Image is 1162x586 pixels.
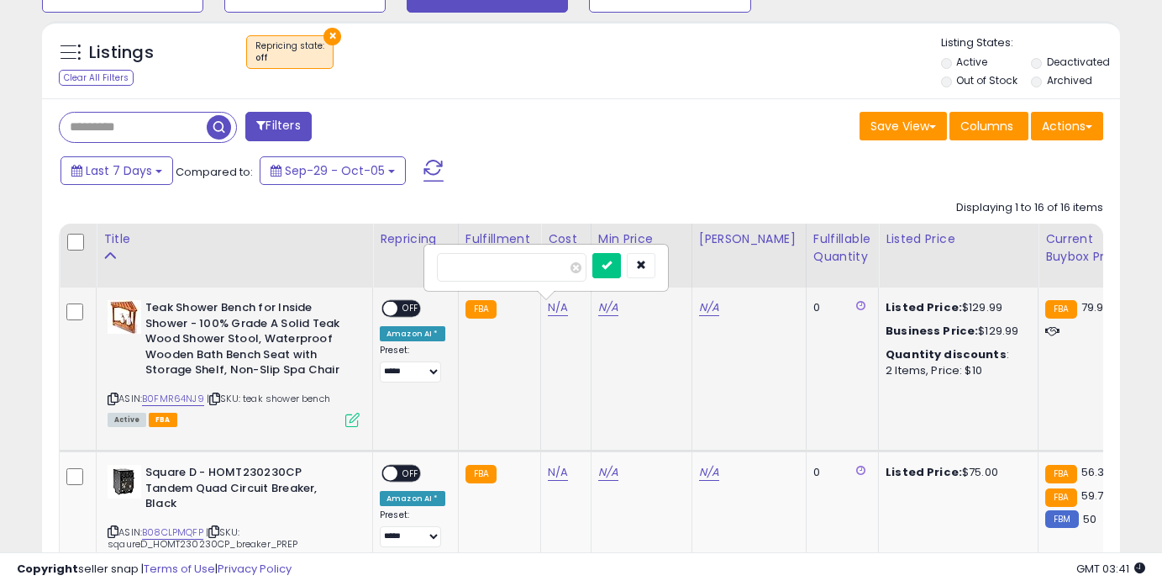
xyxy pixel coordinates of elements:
h5: Listings [89,41,154,65]
a: B0FMR64NJ9 [142,392,204,406]
div: 0 [813,465,865,480]
div: Amazon AI * [380,326,445,341]
a: Terms of Use [144,561,215,577]
span: 50 [1083,511,1096,527]
div: Amazon AI * [380,491,445,506]
div: Fulfillment [465,230,534,248]
span: Columns [960,118,1013,135]
small: FBA [465,465,497,483]
a: N/A [598,299,618,316]
span: 59.79 [1081,488,1111,504]
span: All listings currently available for purchase on Amazon [108,413,146,427]
div: $75.00 [886,465,1025,480]
span: FBA [149,413,177,427]
div: Listed Price [886,230,1031,248]
a: N/A [699,299,719,316]
strong: Copyright [17,561,78,577]
span: OFF [397,467,424,481]
div: Displaying 1 to 16 of 16 items [956,200,1103,216]
span: | SKU: teak shower bench [207,392,330,405]
label: Out of Stock [956,73,1017,87]
a: Privacy Policy [218,561,292,577]
b: Teak Shower Bench for Inside Shower - 100% Grade A Solid Teak Wood Shower Stool, Waterproof Woode... [145,300,350,383]
label: Deactivated [1047,55,1110,69]
div: seller snap | | [17,562,292,578]
div: Clear All Filters [59,70,134,86]
small: FBA [1045,465,1076,483]
button: Sep-29 - Oct-05 [260,156,406,185]
a: N/A [548,464,568,481]
span: OFF [397,302,424,316]
div: Cost [548,230,584,248]
div: off [255,52,324,64]
button: Filters [245,112,311,141]
span: Compared to: [176,164,253,180]
b: Business Price: [886,323,978,339]
small: FBA [1045,488,1076,507]
div: Repricing [380,230,451,248]
div: $129.99 [886,324,1025,339]
div: 2 Items, Price: $10 [886,363,1025,378]
span: Repricing state : [255,40,324,65]
label: Active [956,55,987,69]
div: Preset: [380,509,445,547]
div: 0 [813,300,865,315]
b: Quantity discounts [886,346,1007,362]
div: Preset: [380,345,445,383]
img: 41D6kZlj0hL._SL40_.jpg [108,465,141,499]
button: Save View [860,112,947,140]
div: ASIN: [108,465,360,571]
small: FBA [1045,300,1076,319]
a: N/A [598,464,618,481]
div: : [886,347,1025,362]
small: FBA [465,300,497,319]
label: Archived [1047,73,1092,87]
div: Title [103,230,365,248]
b: Listed Price: [886,464,962,480]
span: 56.32 [1081,464,1112,480]
span: Last 7 Days [86,162,152,179]
b: Square D - HOMT230230CP Tandem Quad Circuit Breaker, Black [145,465,350,516]
a: N/A [548,299,568,316]
div: ASIN: [108,300,360,425]
button: Columns [949,112,1028,140]
div: Current Buybox Price [1045,230,1132,266]
button: Actions [1031,112,1103,140]
b: Listed Price: [886,299,962,315]
button: × [323,28,341,45]
a: B08CLPMQFP [142,525,203,540]
span: 79.99 [1081,299,1111,315]
span: 2025-10-13 03:41 GMT [1076,561,1145,577]
div: [PERSON_NAME] [699,230,799,248]
a: N/A [699,464,719,481]
div: $129.99 [886,300,1025,315]
div: Min Price [598,230,685,248]
button: Last 7 Days [60,156,173,185]
span: Sep-29 - Oct-05 [285,162,385,179]
img: 41x1dZ-HNGL._SL40_.jpg [108,300,141,334]
small: FBM [1045,510,1078,528]
div: Fulfillable Quantity [813,230,871,266]
p: Listing States: [941,35,1120,51]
